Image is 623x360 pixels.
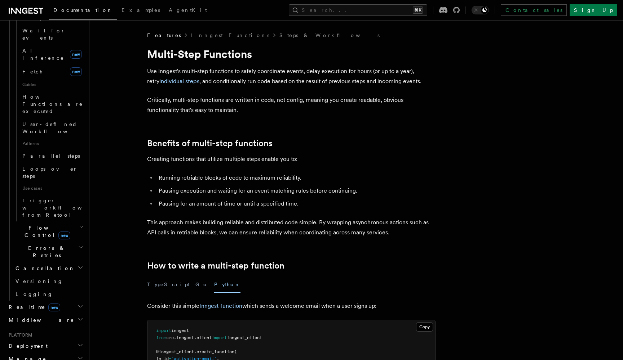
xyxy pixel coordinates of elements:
[147,154,436,164] p: Creating functions that utilize multiple steps enable you to:
[174,335,176,340] span: .
[169,7,207,13] span: AgentKit
[196,349,234,354] span: create_function
[19,162,85,183] a: Loops over steps
[147,95,436,115] p: Critically, multi-step functions are written in code, not config, meaning you create readable, ob...
[570,4,617,16] a: Sign Up
[19,64,85,79] a: Fetchnew
[147,66,436,86] p: Use Inngest's multi-step functions to safely coordinate events, delay execution for hours (or up ...
[171,328,189,333] span: inngest
[289,4,427,16] button: Search...⌘K
[147,217,436,238] p: This approach makes building reliable and distributed code simple. By wrapping asynchronous actio...
[19,194,85,221] a: Trigger workflows from Retool
[22,28,65,41] span: Wait for events
[22,94,83,114] span: How Functions are executed
[48,303,60,311] span: new
[147,32,181,39] span: Features
[195,276,208,293] button: Go
[147,301,436,311] p: Consider this simple which sends a welcome email when a user signs up:
[416,322,433,332] button: Copy
[22,48,64,61] span: AI Inference
[159,78,199,85] a: individual steps
[19,79,85,90] span: Guides
[147,138,273,148] a: Benefits of multi-step functions
[156,199,436,209] li: Pausing for an amount of time or until a specified time.
[6,342,48,350] span: Deployment
[227,335,262,340] span: inngest_client
[13,288,85,301] a: Logging
[194,335,196,340] span: .
[6,303,60,311] span: Realtime
[19,90,85,118] a: How Functions are executed
[156,186,436,196] li: Pausing execution and waiting for an event matching rules before continuing.
[22,198,102,218] span: Trigger workflows from Retool
[13,275,85,288] a: Versioning
[147,276,190,293] button: TypeScript
[19,138,85,149] span: Patterns
[16,291,53,297] span: Logging
[472,6,489,14] button: Toggle dark mode
[234,349,237,354] span: (
[191,32,269,39] a: Inngest Functions
[214,276,240,293] button: Python
[13,244,78,259] span: Errors & Retries
[22,121,87,134] span: User-defined Workflows
[58,231,70,239] span: new
[16,278,63,284] span: Versioning
[22,69,43,75] span: Fetch
[19,183,85,194] span: Use cases
[49,2,117,20] a: Documentation
[22,153,80,159] span: Parallel steps
[194,349,196,354] span: .
[199,302,242,309] a: Inngest function
[156,349,194,354] span: @inngest_client
[53,7,113,13] span: Documentation
[13,221,85,242] button: Flow Controlnew
[176,335,194,340] span: inngest
[19,149,85,162] a: Parallel steps
[6,316,74,324] span: Middleware
[19,24,85,44] a: Wait for events
[13,265,75,272] span: Cancellation
[22,166,78,179] span: Loops over steps
[156,328,171,333] span: import
[156,173,436,183] li: Running retriable blocks of code to maximum reliability.
[6,301,85,314] button: Realtimenew
[13,224,79,239] span: Flow Control
[70,67,82,76] span: new
[121,7,160,13] span: Examples
[6,314,85,327] button: Middleware
[501,4,567,16] a: Contact sales
[19,44,85,64] a: AI Inferencenew
[13,262,85,275] button: Cancellation
[70,50,82,59] span: new
[279,32,380,39] a: Steps & Workflows
[147,48,436,60] h1: Multi-Step Functions
[19,118,85,138] a: User-defined Workflows
[13,242,85,262] button: Errors & Retries
[166,335,174,340] span: src
[6,332,32,338] span: Platform
[212,335,227,340] span: import
[117,2,164,19] a: Examples
[196,335,212,340] span: client
[413,6,423,14] kbd: ⌘K
[6,339,85,352] button: Deployment
[156,335,166,340] span: from
[164,2,211,19] a: AgentKit
[147,261,284,271] a: How to write a multi-step function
